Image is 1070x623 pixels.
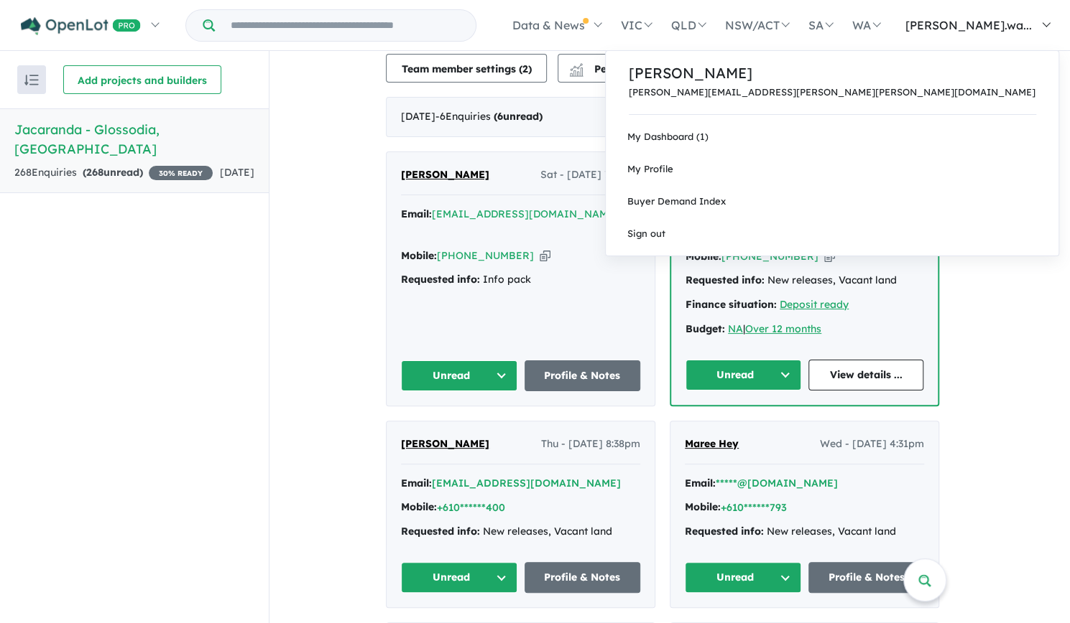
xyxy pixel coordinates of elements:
[606,153,1059,185] a: My Profile
[686,321,923,338] div: |
[14,120,254,159] h5: Jacaranda - Glossodia , [GEOGRAPHIC_DATA]
[218,10,473,41] input: Try estate name, suburb, builder or developer
[83,166,143,179] strong: ( unread)
[86,166,103,179] span: 268
[525,360,641,391] a: Profile & Notes
[401,273,480,286] strong: Requested info:
[432,207,619,220] a: [EMAIL_ADDRESS][DOMAIN_NAME]
[63,65,221,94] button: Add projects and builders
[540,167,640,184] span: Sat - [DATE] 7:07pm
[728,322,743,335] a: NA
[808,562,925,593] a: Profile & Notes
[497,110,503,123] span: 6
[685,437,739,450] span: Maree Hey
[435,110,543,123] span: - 6 Enquir ies
[606,121,1059,153] a: My Dashboard (1)
[780,298,849,311] a: Deposit ready
[432,476,621,491] button: [EMAIL_ADDRESS][DOMAIN_NAME]
[745,322,821,335] a: Over 12 months
[401,437,489,450] span: [PERSON_NAME]
[685,523,924,540] div: New releases, Vacant land
[606,217,1059,250] a: Sign out
[401,436,489,453] a: [PERSON_NAME]
[558,54,665,83] button: Performance
[401,477,432,489] strong: Email:
[401,271,640,289] div: Info pack
[401,500,437,513] strong: Mobile:
[905,18,1032,32] span: [PERSON_NAME].wa...
[686,250,721,263] strong: Mobile:
[685,436,739,453] a: Maree Hey
[685,500,721,513] strong: Mobile:
[685,525,764,538] strong: Requested info:
[629,87,1036,98] a: [PERSON_NAME][EMAIL_ADDRESS][PERSON_NAME][PERSON_NAME][DOMAIN_NAME]
[686,272,923,289] div: New releases, Vacant land
[820,436,924,453] span: Wed - [DATE] 4:31pm
[401,168,489,181] span: [PERSON_NAME]
[14,164,213,182] div: 268 Enquir ies
[401,207,432,220] strong: Email:
[401,167,489,184] a: [PERSON_NAME]
[685,562,801,593] button: Unread
[401,360,517,391] button: Unread
[824,249,835,264] button: Copy
[437,249,534,262] a: [PHONE_NUMBER]
[401,562,517,593] button: Unread
[149,166,213,180] span: 30 % READY
[525,562,641,593] a: Profile & Notes
[401,249,437,262] strong: Mobile:
[401,523,640,540] div: New releases, Vacant land
[685,477,716,489] strong: Email:
[540,248,550,263] button: Copy
[606,185,1059,217] a: Buyer Demand Index
[686,322,725,335] strong: Budget:
[686,298,777,311] strong: Finance situation:
[686,360,801,390] button: Unread
[522,62,528,75] span: 2
[24,75,39,85] img: sort.svg
[21,17,141,35] img: Openlot PRO Logo White
[627,163,673,174] span: My Profile
[570,63,583,71] img: line-chart.svg
[686,273,765,286] strong: Requested info:
[401,525,480,538] strong: Requested info:
[494,110,543,123] strong: ( unread)
[386,97,939,137] div: [DATE]
[721,250,818,263] a: [PHONE_NUMBER]
[541,436,640,453] span: Thu - [DATE] 8:38pm
[220,166,254,179] span: [DATE]
[386,54,547,83] button: Team member settings (2)
[569,67,584,77] img: bar-chart.svg
[629,62,1036,84] a: [PERSON_NAME]
[808,360,924,390] a: View details ...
